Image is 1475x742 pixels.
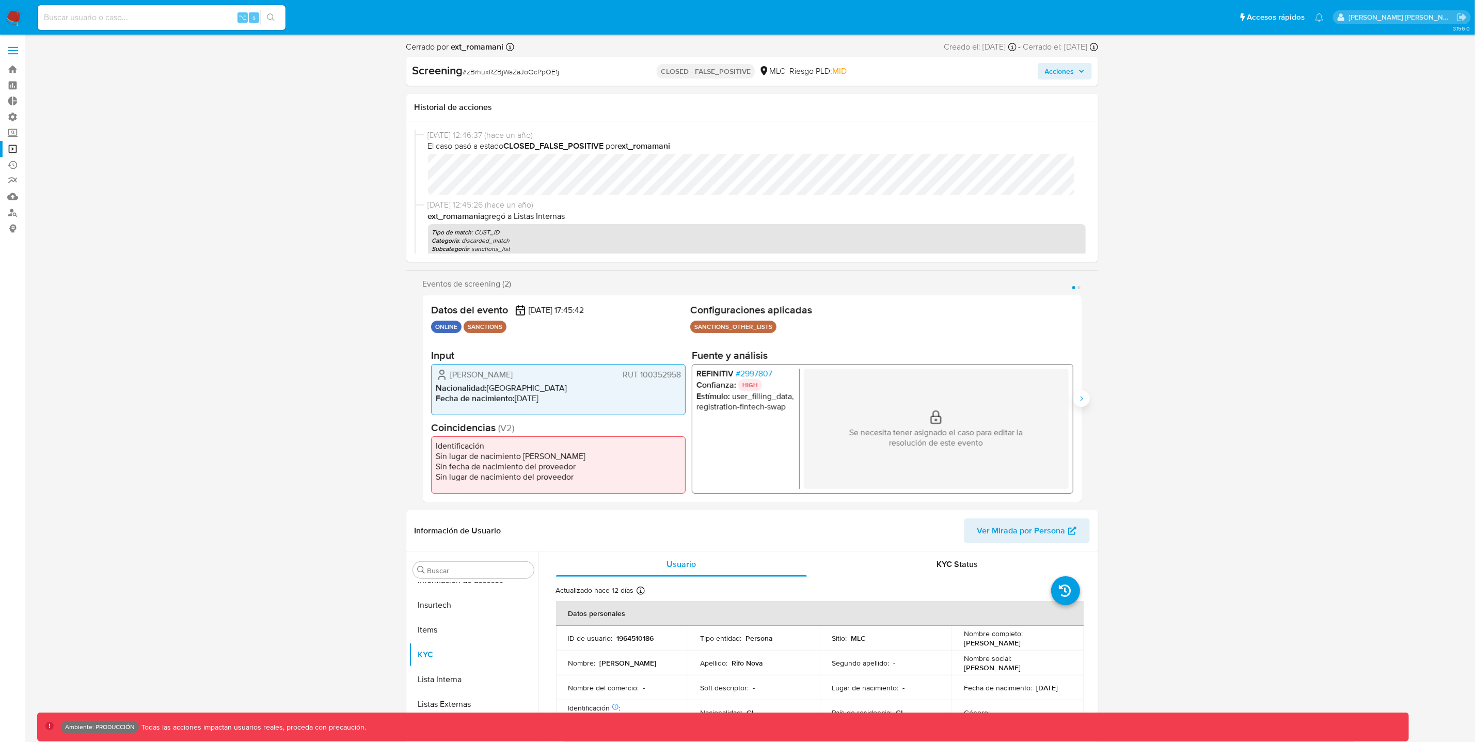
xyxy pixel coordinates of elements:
[964,683,1032,692] p: Fecha de nacimiento :
[964,663,1021,672] p: [PERSON_NAME]
[406,41,504,53] span: Cerrado por
[1019,41,1021,53] span: -
[964,518,1090,543] button: Ver Mirada por Persona
[700,658,727,668] p: Apellido :
[556,586,634,595] p: Actualizado hace 12 días
[449,41,504,53] b: ext_romamani
[568,703,621,713] p: Identificación :
[944,41,1017,53] div: Creado el: [DATE]
[964,638,1021,648] p: [PERSON_NAME]
[964,654,1011,663] p: Nombre social :
[415,526,501,536] h1: Información de Usuario
[432,245,1082,253] p: : sanctions_list
[700,634,741,643] p: Tipo entidad :
[139,722,366,732] p: Todas las acciones impactan usuarios reales, proceda con precaución.
[832,65,847,77] span: MID
[432,253,1082,261] p: : 1964510186
[1456,12,1467,23] a: Salir
[617,634,654,643] p: 1964510186
[415,102,1090,113] h1: Historial de acciones
[747,708,755,717] p: CL
[1315,13,1324,22] a: Notificaciones
[432,236,1082,245] p: : discarded_match
[1038,63,1092,80] button: Acciones
[239,12,246,22] span: ⌥
[432,228,1082,236] p: : CUST_ID
[667,558,696,570] span: Usuario
[432,228,472,237] b: Tipo de match
[568,683,639,692] p: Nombre del comercio :
[432,244,469,254] b: Subcategoría
[851,634,866,643] p: MLC
[937,558,978,570] span: KYC Status
[417,566,425,574] button: Buscar
[657,64,755,78] p: CLOSED - FALSE_POSITIVE
[409,667,538,692] button: Lista Interna
[896,708,905,717] p: CL
[409,642,538,667] button: KYC
[964,708,990,717] p: Género :
[600,658,657,668] p: [PERSON_NAME]
[432,236,459,245] b: Categoría
[700,683,749,692] p: Soft descriptor :
[428,140,1086,152] span: El caso pasó a estado por
[700,708,742,717] p: Nacionalidad :
[832,708,892,717] p: País de residencia :
[428,130,1086,141] span: [DATE] 12:46:37 (hace un año)
[413,62,463,78] b: Screening
[894,658,896,668] p: -
[568,658,596,668] p: Nombre :
[260,10,281,25] button: search-icon
[732,658,763,668] p: Rifo Nova
[1349,12,1453,22] p: leidy.martinez@mercadolibre.com.co
[427,566,530,575] input: Buscar
[504,140,604,152] b: CLOSED_FALSE_POSITIVE
[1036,683,1058,692] p: [DATE]
[964,629,1023,638] p: Nombre completo :
[409,593,538,618] button: Insurtech
[428,210,481,222] b: ext_romamani
[832,658,890,668] p: Segundo apellido :
[428,211,1086,222] p: agregó a Listas Internas
[1045,63,1074,80] span: Acciones
[1247,12,1305,23] span: Accesos rápidos
[428,199,1086,211] span: [DATE] 12:45:26 (hace un año)
[789,66,847,77] span: Riesgo PLD:
[432,252,471,262] b: ID del usuario
[753,683,755,692] p: -
[832,634,847,643] p: Sitio :
[994,708,996,717] p: -
[1023,41,1098,53] div: Cerrado el: [DATE]
[977,518,1066,543] span: Ver Mirada por Persona
[759,66,785,77] div: MLC
[65,725,135,729] p: Ambiente: PRODUCCIÓN
[832,683,899,692] p: Lugar de nacimiento :
[643,683,645,692] p: -
[568,634,613,643] p: ID de usuario :
[463,67,560,77] span: # zBrhuxRZBjWaZaJoQcPpQE1j
[618,140,671,152] b: ext_romamani
[38,11,286,24] input: Buscar usuario o caso...
[409,692,538,717] button: Listas Externas
[409,618,538,642] button: Items
[746,634,773,643] p: Persona
[903,683,905,692] p: -
[252,12,256,22] span: s
[556,601,1084,626] th: Datos personales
